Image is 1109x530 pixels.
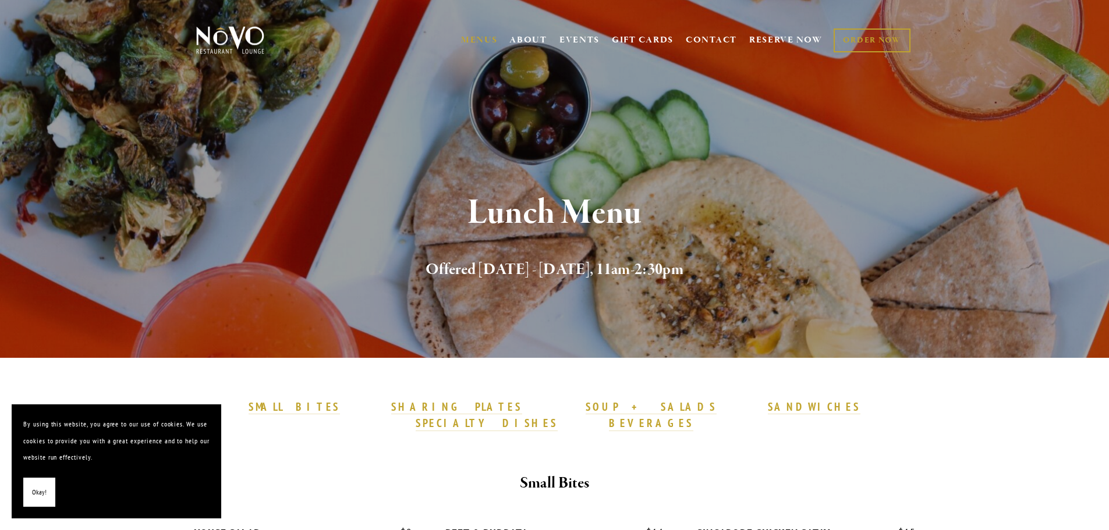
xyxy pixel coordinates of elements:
[768,400,861,414] strong: SANDWICHES
[609,416,694,430] strong: BEVERAGES
[586,400,716,415] a: SOUP + SALADS
[586,400,716,414] strong: SOUP + SALADS
[609,416,694,431] a: BEVERAGES
[768,400,861,415] a: SANDWICHES
[461,34,498,46] a: MENUS
[12,404,221,518] section: Cookie banner
[249,400,340,414] strong: SMALL BITES
[749,29,823,51] a: RESERVE NOW
[559,34,600,46] a: EVENTS
[215,194,894,232] h1: Lunch Menu
[249,400,340,415] a: SMALL BITES
[23,416,210,466] p: By using this website, you agree to our use of cookies. We use cookies to provide you with a grea...
[686,29,737,51] a: CONTACT
[23,478,55,507] button: Okay!
[416,416,558,430] strong: SPECIALTY DISHES
[416,416,558,431] a: SPECIALTY DISHES
[520,473,589,493] strong: Small Bites
[391,400,522,414] strong: SHARING PLATES
[194,26,267,55] img: Novo Restaurant &amp; Lounge
[215,258,894,282] h2: Offered [DATE] - [DATE], 11am-2:30pm
[391,400,522,415] a: SHARING PLATES
[612,29,674,51] a: GIFT CARDS
[509,34,547,46] a: ABOUT
[834,29,910,52] a: ORDER NOW
[32,484,47,501] span: Okay!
